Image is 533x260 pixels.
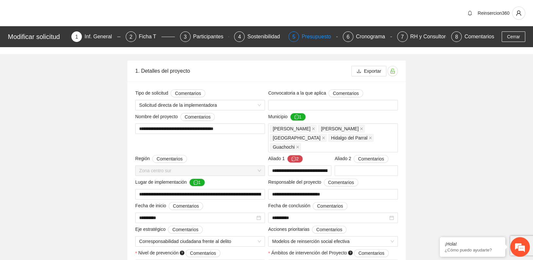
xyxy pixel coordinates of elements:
span: 2 [129,34,132,40]
button: Nivel de prevención question-circle [186,249,220,257]
div: Modificar solicitud [8,31,67,42]
div: 4Sostenibilidad [234,31,283,42]
span: [GEOGRAPHIC_DATA] [273,134,321,141]
span: [PERSON_NAME] [321,125,358,132]
button: Aliado 1 [287,155,303,163]
div: Minimizar ventana de chat en vivo [107,3,123,19]
div: Comentarios [464,31,494,42]
span: Cuauhtémoc [270,125,317,133]
span: close [312,127,315,130]
span: Comentarios [172,226,198,233]
div: RH y Consultores [410,31,456,42]
span: Convocatoria a la que aplica [268,89,363,97]
div: 3Participantes [180,31,229,42]
span: Acciones prioritarias [268,226,346,233]
span: Zona centro sur [139,166,261,176]
span: Aliado 1 [268,155,303,163]
span: 8 [455,34,458,40]
button: Fecha de conclusión [313,202,347,210]
button: user [512,7,525,20]
span: Lugar de implementación [135,178,205,186]
textarea: Escriba su mensaje y pulse “Intro” [3,179,125,202]
span: user [512,10,525,16]
span: close [360,127,363,130]
span: Hidalgo del Parral [328,134,374,142]
button: Tipo de solicitud [171,89,205,97]
div: Ficha T [139,31,161,42]
span: 7 [401,34,404,40]
span: message [294,115,299,120]
span: Eje estratégico [135,226,203,233]
div: Chatee con nosotros ahora [34,33,110,42]
button: Aliado 2 [354,155,388,163]
span: Tipo de solicitud [135,89,205,97]
span: Hidalgo del Parral [331,134,367,141]
button: Acciones prioritarias [312,226,346,233]
div: Participantes [193,31,229,42]
span: [PERSON_NAME] [273,125,310,132]
span: Cerrar [507,33,520,40]
span: Comentarios [328,179,354,186]
div: Cronograma [356,31,390,42]
button: Municipio [290,113,306,121]
span: message [193,180,198,185]
span: Comentarios [156,155,182,162]
div: Sostenibilidad [247,31,285,42]
span: Aliado 2 [335,155,388,163]
span: Solicitud directa de la implementadora [139,100,261,110]
div: 5Presupuesto [288,31,338,42]
div: Inf. General [84,31,117,42]
span: 6 [346,34,349,40]
span: 4 [238,34,241,40]
span: Modelos de reinserción social efectiva [272,236,394,246]
span: Aquiles Serdán [318,125,365,133]
span: Comentarios [316,226,342,233]
span: Reinsercion360 [478,10,509,16]
button: Ámbitos de intervención del Proyecto question-circle [354,249,388,257]
div: Presupuesto [302,31,336,42]
span: Comentarios [317,202,343,210]
span: unlock [388,68,397,74]
span: Nivel de prevención [138,249,220,257]
span: Fecha de conclusión [268,202,347,210]
span: 3 [184,34,187,40]
button: unlock [387,66,398,76]
button: Responsable del proyecto [324,178,358,186]
span: Comentarios [333,90,358,97]
button: Cerrar [502,31,525,42]
div: 6Cronograma [343,31,392,42]
button: Región [152,155,187,163]
span: 1 [75,34,78,40]
span: Región [135,155,187,163]
span: download [357,69,361,74]
span: Comentarios [175,90,201,97]
span: Chihuahua [270,134,327,142]
span: Fecha de inicio [135,202,203,210]
span: Guachochi [270,143,301,151]
div: ¡Hola! [445,241,500,247]
span: close [369,136,372,139]
span: Corresponsabilidad ciudadana frente al delito [139,236,261,246]
button: Nombre del proyecto [180,113,215,121]
span: Municipio [268,113,306,121]
span: close [296,145,299,149]
span: 5 [292,34,295,40]
span: Guachochi [273,143,295,151]
span: Exportar [364,67,381,75]
span: close [322,136,325,139]
span: Ámbitos de intervención del Proyecto [271,249,388,257]
button: bell [465,8,475,18]
span: Comentarios [358,155,384,162]
span: Comentarios [190,250,216,257]
button: Eje estratégico [168,226,202,233]
button: Convocatoria a la que aplica [328,89,363,97]
div: 1. Detalles del proyecto [135,62,351,80]
span: Nombre del proyecto [135,113,215,121]
span: message [291,157,296,162]
p: ¿Cómo puedo ayudarte? [445,248,500,252]
div: 7RH y Consultores [397,31,446,42]
button: downloadExportar [351,66,386,76]
div: 1Inf. General [71,31,120,42]
span: question-circle [180,251,184,255]
div: 2Ficha T [126,31,175,42]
